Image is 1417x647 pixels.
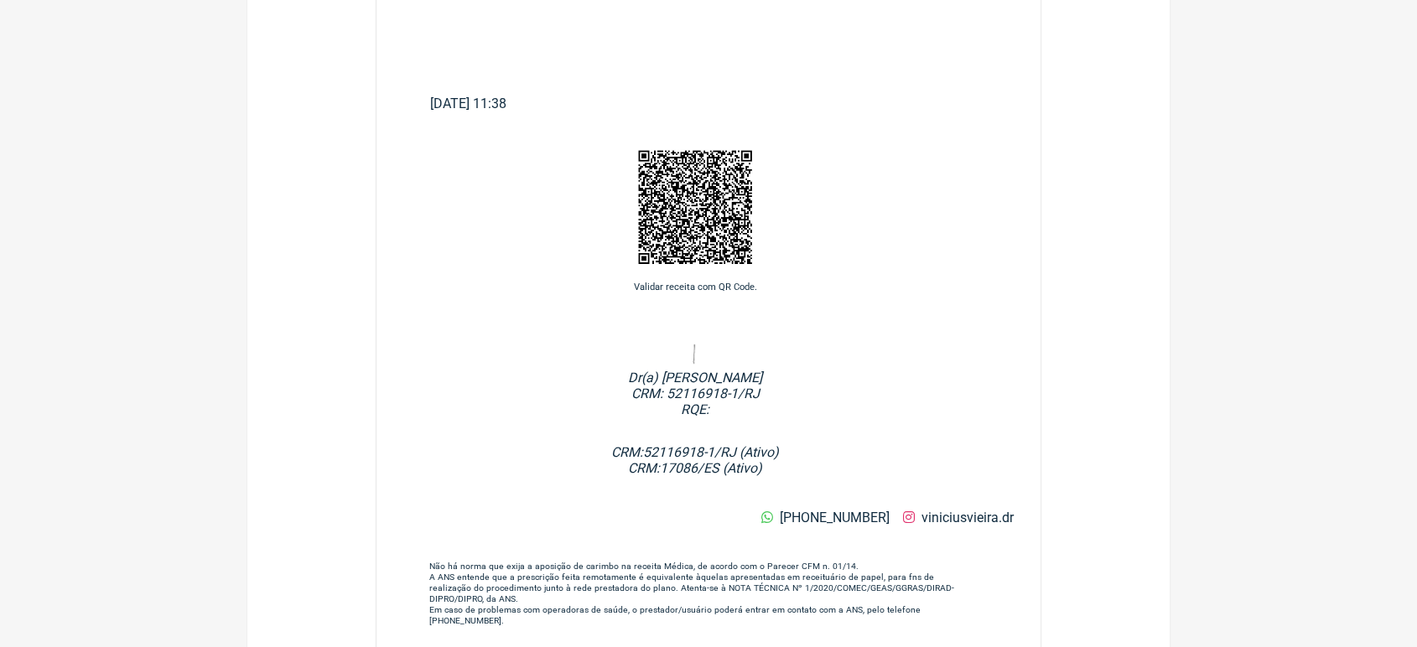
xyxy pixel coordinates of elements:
[376,370,1014,386] p: Dr(a) [PERSON_NAME]
[921,510,1014,525] span: viniciusvieira.dr
[376,401,1014,417] p: RQE:
[376,282,1014,292] p: Validar receita com QR Code.
[376,552,1014,635] p: Não há norma que exija a aposição de carimbo na receita Médica, de acordo com o Parecer CFM n. 01...
[376,386,1014,401] p: CRM: 52116918-1/RJ
[376,444,1014,476] p: CRM:52116918-1/RJ (Ativo) CRM:17086/ES (Ativo)
[761,510,890,525] a: [PHONE_NUMBER]
[430,96,987,111] div: [DATE] 11:38
[632,144,758,270] img: NqAAAAAElFTkSuQmCC
[903,510,1014,525] a: viniciusvieira.dr
[780,510,890,525] span: [PHONE_NUMBER]
[663,341,727,366] img: 9d4Pt2JoAAQIECBAgQIDAUQEBpNtAgAABAgQIECBAgAABAgQIECBAgEAxAQFkMVqFCRAgQIAAAQIECBAgQIAAAQIECBAQQLoD...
